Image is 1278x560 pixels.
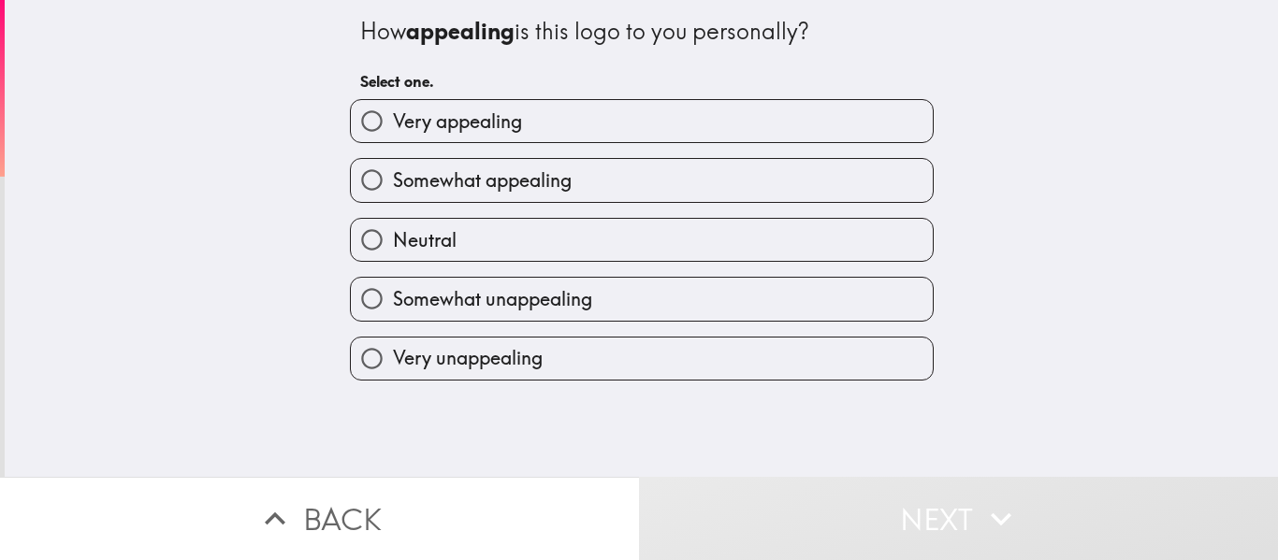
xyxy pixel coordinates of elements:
[393,108,522,135] span: Very appealing
[360,16,923,48] div: How is this logo to you personally?
[351,337,933,380] button: Very unappealing
[393,345,543,371] span: Very unappealing
[351,278,933,320] button: Somewhat unappealing
[393,167,572,194] span: Somewhat appealing
[393,286,592,312] span: Somewhat unappealing
[393,227,457,253] span: Neutral
[360,71,923,92] h6: Select one.
[406,17,515,45] b: appealing
[351,219,933,261] button: Neutral
[639,477,1278,560] button: Next
[351,159,933,201] button: Somewhat appealing
[351,100,933,142] button: Very appealing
